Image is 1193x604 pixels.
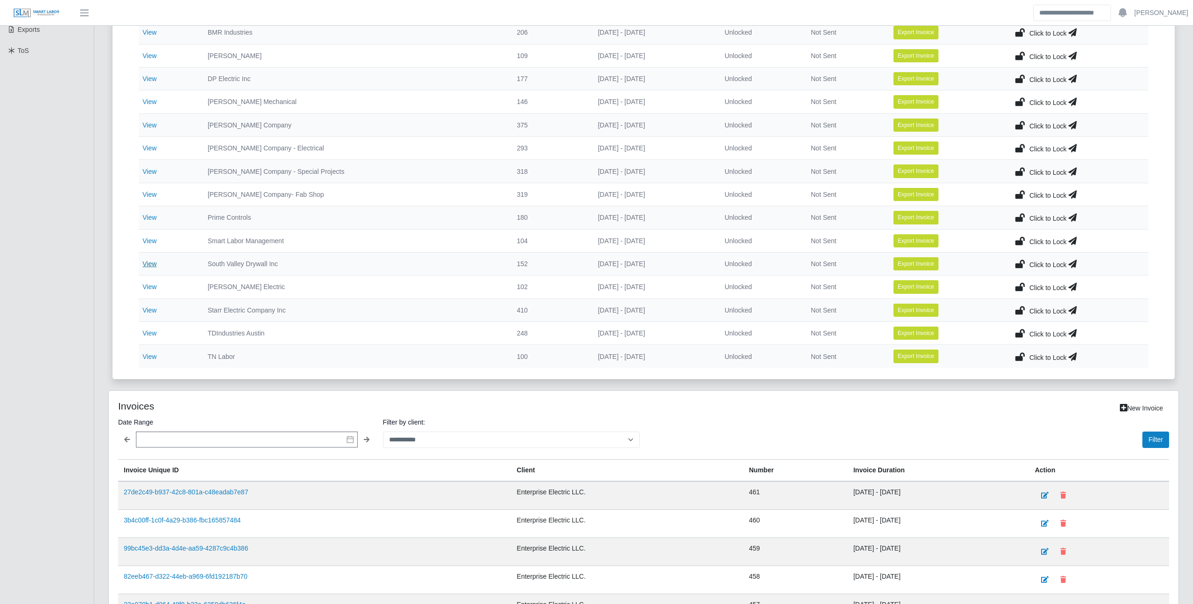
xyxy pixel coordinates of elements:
[143,237,157,245] a: View
[1029,354,1066,361] span: Click to Lock
[511,566,743,594] td: Enterprise Electric LLC.
[1029,330,1066,338] span: Click to Lock
[118,459,511,481] th: Invoice Unique ID
[893,304,938,317] button: Export Invoice
[510,345,591,368] td: 100
[1033,5,1111,21] input: Search
[803,160,886,183] td: Not Sent
[893,95,938,108] button: Export Invoice
[717,322,803,345] td: Unlocked
[1114,400,1169,417] a: New Invoice
[803,90,886,113] td: Not Sent
[511,509,743,537] td: Enterprise Electric LLC.
[510,298,591,321] td: 410
[511,537,743,566] td: Enterprise Electric LLC.
[200,21,510,44] td: BMR Industries
[590,44,717,67] td: [DATE] - [DATE]
[803,113,886,136] td: Not Sent
[143,214,157,221] a: View
[143,329,157,337] a: View
[803,137,886,160] td: Not Sent
[803,206,886,229] td: Not Sent
[143,283,157,291] a: View
[143,29,157,36] a: View
[743,509,848,537] td: 460
[124,544,248,552] a: 99bc45e3-dd3a-4d4e-aa59-4287c9c4b386
[803,252,886,275] td: Not Sent
[510,90,591,113] td: 146
[717,160,803,183] td: Unlocked
[717,44,803,67] td: Unlocked
[590,160,717,183] td: [DATE] - [DATE]
[143,75,157,82] a: View
[717,90,803,113] td: Unlocked
[510,229,591,252] td: 104
[143,353,157,360] a: View
[717,21,803,44] td: Unlocked
[893,350,938,363] button: Export Invoice
[590,298,717,321] td: [DATE] - [DATE]
[743,537,848,566] td: 459
[510,137,591,160] td: 293
[803,183,886,206] td: Not Sent
[717,183,803,206] td: Unlocked
[893,72,938,85] button: Export Invoice
[200,252,510,275] td: South Valley Drywall Inc
[143,168,157,175] a: View
[510,21,591,44] td: 206
[743,566,848,594] td: 458
[1134,8,1188,18] a: [PERSON_NAME]
[893,49,938,62] button: Export Invoice
[510,67,591,90] td: 177
[848,566,1029,594] td: [DATE] - [DATE]
[200,183,510,206] td: [PERSON_NAME] Company- Fab Shop
[143,98,157,105] a: View
[893,26,938,39] button: Export Invoice
[590,229,717,252] td: [DATE] - [DATE]
[717,229,803,252] td: Unlocked
[717,298,803,321] td: Unlocked
[200,345,510,368] td: TN Labor
[590,137,717,160] td: [DATE] - [DATE]
[743,481,848,510] td: 461
[200,229,510,252] td: Smart Labor Management
[124,488,248,496] a: 27de2c49-b937-42c8-801a-c48eadab7e87
[590,183,717,206] td: [DATE] - [DATE]
[717,113,803,136] td: Unlocked
[893,188,938,201] button: Export Invoice
[200,44,510,67] td: [PERSON_NAME]
[1029,238,1066,246] span: Click to Lock
[717,345,803,368] td: Unlocked
[1029,145,1066,153] span: Click to Lock
[510,44,591,67] td: 109
[893,211,938,224] button: Export Invoice
[590,206,717,229] td: [DATE] - [DATE]
[118,417,375,428] label: Date Range
[143,52,157,60] a: View
[803,44,886,67] td: Not Sent
[590,113,717,136] td: [DATE] - [DATE]
[511,459,743,481] th: Client
[510,322,591,345] td: 248
[143,121,157,129] a: View
[1029,169,1066,176] span: Click to Lock
[590,21,717,44] td: [DATE] - [DATE]
[510,113,591,136] td: 375
[510,206,591,229] td: 180
[200,137,510,160] td: [PERSON_NAME] Company - Electrical
[743,459,848,481] th: Number
[803,322,886,345] td: Not Sent
[200,113,510,136] td: [PERSON_NAME] Company
[590,90,717,113] td: [DATE] - [DATE]
[1029,53,1066,60] span: Click to Lock
[893,327,938,340] button: Export Invoice
[200,298,510,321] td: Starr Electric Company Inc
[803,21,886,44] td: Not Sent
[510,252,591,275] td: 152
[200,276,510,298] td: [PERSON_NAME] Electric
[383,417,640,428] label: Filter by client:
[1029,284,1066,291] span: Click to Lock
[13,8,60,18] img: SLM Logo
[143,306,157,314] a: View
[200,67,510,90] td: DP Electric Inc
